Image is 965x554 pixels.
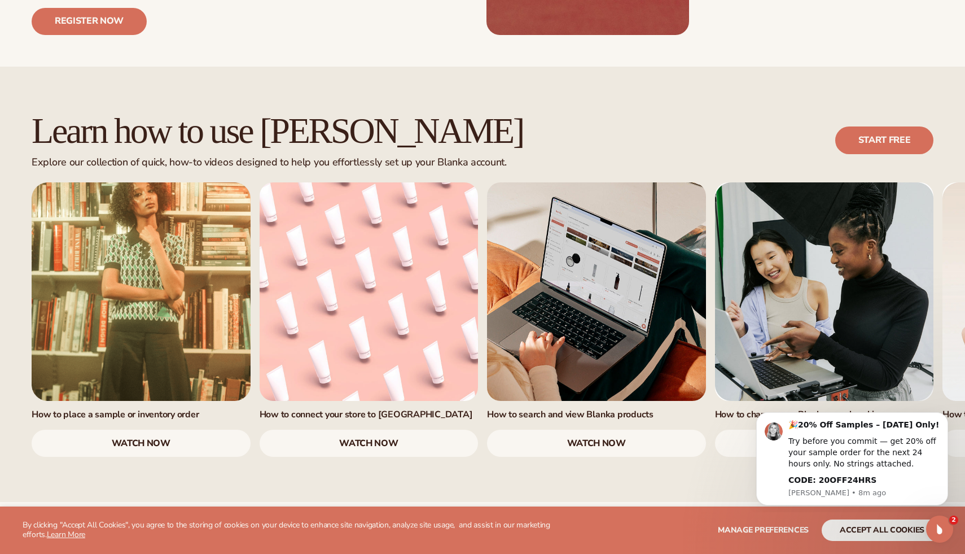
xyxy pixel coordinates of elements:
a: Register now [32,8,147,35]
a: watch now [487,430,706,457]
div: 2 / 7 [260,182,479,457]
div: 4 / 7 [715,182,934,457]
a: watch now [715,430,934,457]
h3: How to change your Blanka membership [715,409,934,421]
div: 3 / 7 [487,182,706,457]
div: Explore our collection of quick, how-to videos designed to help you effortlessly set up your Blan... [32,156,523,169]
p: By clicking "Accept All Cookies", you agree to the storing of cookies on your device to enhance s... [23,521,569,540]
a: Start free [835,126,933,154]
span: Manage preferences [718,525,809,535]
span: 2 [949,516,958,525]
a: watch now [260,430,479,457]
button: accept all cookies [822,520,942,541]
button: Manage preferences [718,520,809,541]
h2: Learn how to use [PERSON_NAME] [32,112,523,150]
iframe: Intercom live chat [926,516,953,543]
a: watch now [32,430,251,457]
h3: How to place a sample or inventory order [32,409,251,421]
h3: How to search and view Blanka products [487,409,706,421]
a: Learn More [47,529,85,540]
div: 1 / 7 [32,182,251,457]
h3: How to connect your store to [GEOGRAPHIC_DATA] [260,409,479,421]
iframe: Intercom notifications message [739,402,965,512]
